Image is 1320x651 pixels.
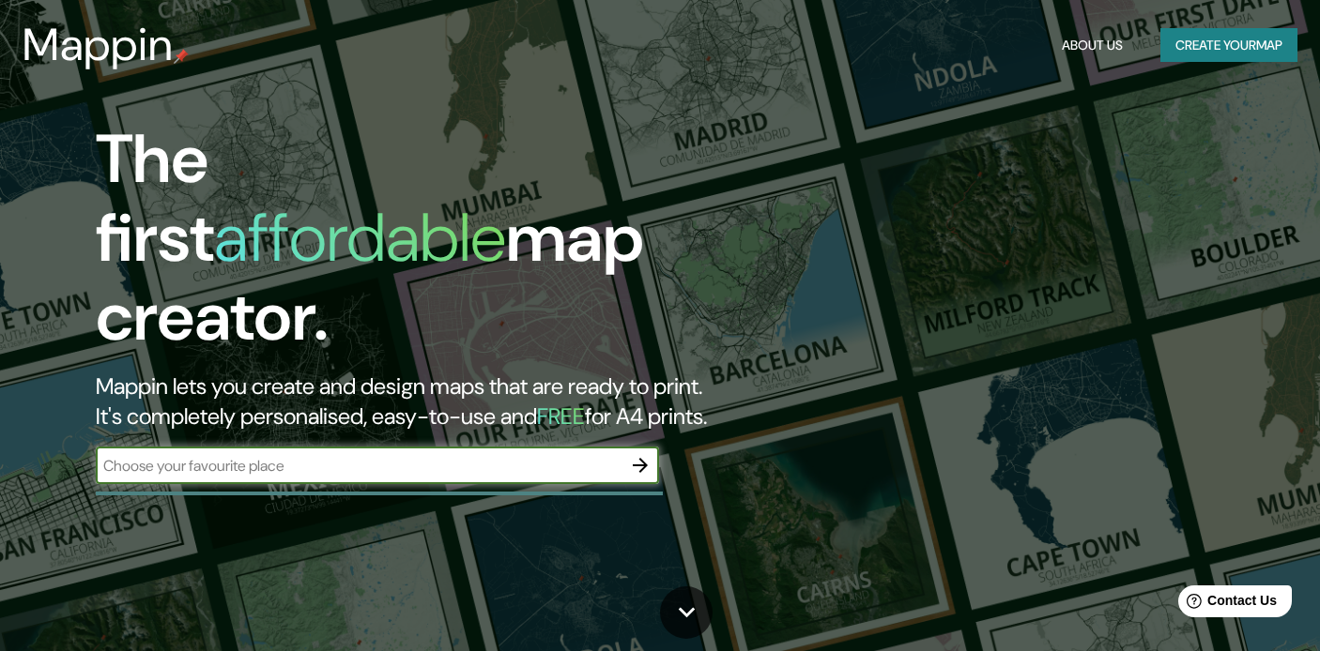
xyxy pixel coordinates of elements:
[1153,578,1299,630] iframe: Help widget launcher
[23,19,174,71] h3: Mappin
[214,194,506,281] h1: affordable
[96,120,756,371] h1: The first map creator.
[1160,28,1297,63] button: Create yourmap
[96,371,756,431] h2: Mappin lets you create and design maps that are ready to print. It's completely personalised, eas...
[1054,28,1130,63] button: About Us
[174,49,189,64] img: mappin-pin
[537,401,585,431] h5: FREE
[96,455,622,477] input: Choose your favourite place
